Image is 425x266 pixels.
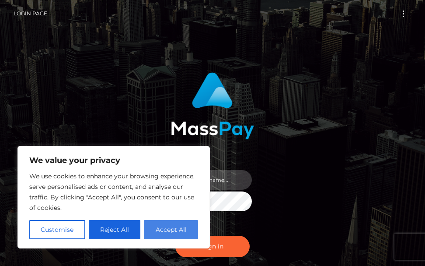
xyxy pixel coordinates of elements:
[89,220,141,239] button: Reject All
[29,155,198,166] p: We value your privacy
[17,146,210,248] div: We value your privacy
[14,4,47,23] a: Login Page
[175,236,250,257] button: Sign in
[144,220,198,239] button: Accept All
[29,220,85,239] button: Customise
[171,72,254,139] img: MassPay Login
[189,170,252,190] input: Username...
[29,171,198,213] p: We use cookies to enhance your browsing experience, serve personalised ads or content, and analys...
[395,8,411,20] button: Toggle navigation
